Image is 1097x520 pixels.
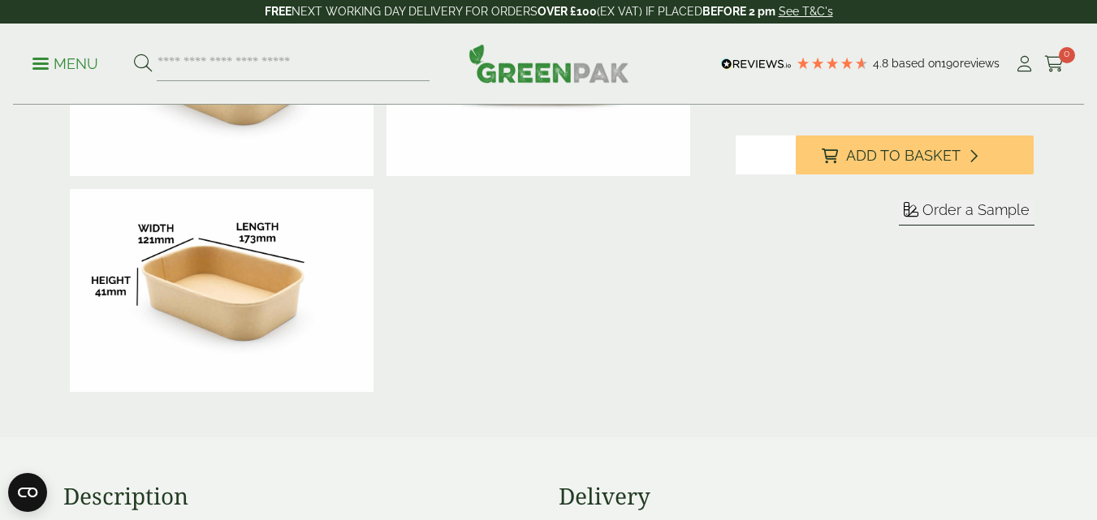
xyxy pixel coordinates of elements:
div: 4.79 Stars [796,56,869,71]
button: Add to Basket [796,135,1034,174]
span: reviews [960,57,1000,70]
strong: FREE [265,5,292,18]
a: 0 [1044,52,1065,76]
span: Based on [892,57,941,70]
span: 0 [1059,47,1075,63]
button: Open CMP widget [8,473,47,512]
h3: Delivery [559,483,1034,510]
img: GreenPak Supplies [469,44,629,83]
img: REVIEWS.io [721,58,792,70]
span: Order a Sample [922,201,1030,218]
strong: OVER £100 [538,5,597,18]
i: Cart [1044,56,1065,72]
strong: BEFORE 2 pm [702,5,775,18]
i: My Account [1014,56,1034,72]
span: 4.8 [873,57,892,70]
a: Menu [32,54,98,71]
button: Order a Sample [899,200,1034,226]
span: 190 [941,57,960,70]
h3: Description [63,483,539,510]
p: Menu [32,54,98,74]
img: GP2723000 500ml Rectangular Kraft Bowl DIMS [70,189,374,392]
span: Add to Basket [846,147,961,165]
a: See T&C's [779,5,833,18]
